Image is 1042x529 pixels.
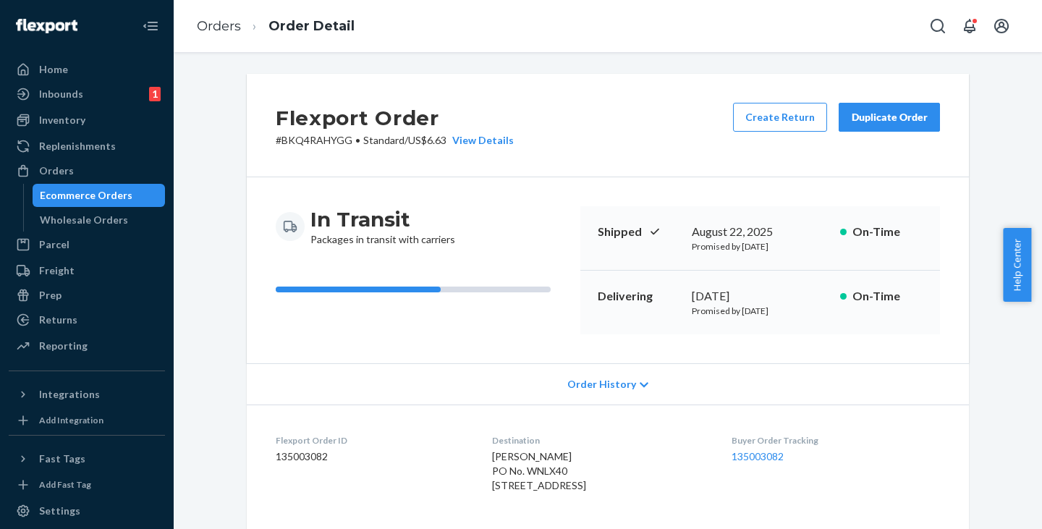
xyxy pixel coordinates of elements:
[39,139,116,153] div: Replenishments
[39,313,77,327] div: Returns
[9,233,165,256] a: Parcel
[39,478,91,491] div: Add Fast Tag
[40,188,132,203] div: Ecommerce Orders
[9,58,165,81] a: Home
[692,305,829,317] p: Promised by [DATE]
[9,259,165,282] a: Freight
[851,110,928,124] div: Duplicate Order
[852,224,923,240] p: On-Time
[492,434,708,447] dt: Destination
[185,5,366,48] ol: breadcrumbs
[839,103,940,132] button: Duplicate Order
[355,134,360,146] span: •
[363,134,404,146] span: Standard
[446,133,514,148] button: View Details
[1003,228,1031,302] button: Help Center
[9,334,165,357] a: Reporting
[9,412,165,429] a: Add Integration
[40,213,128,227] div: Wholesale Orders
[197,18,241,34] a: Orders
[955,12,984,41] button: Open notifications
[9,383,165,406] button: Integrations
[310,206,455,232] h3: In Transit
[33,208,166,232] a: Wholesale Orders
[39,452,85,466] div: Fast Tags
[9,109,165,132] a: Inventory
[9,82,165,106] a: Inbounds1
[9,308,165,331] a: Returns
[39,113,85,127] div: Inventory
[9,447,165,470] button: Fast Tags
[33,184,166,207] a: Ecommerce Orders
[852,288,923,305] p: On-Time
[276,133,514,148] p: # BKQ4RAHYGG / US$6.63
[39,62,68,77] div: Home
[987,12,1016,41] button: Open account menu
[39,387,100,402] div: Integrations
[268,18,355,34] a: Order Detail
[136,12,165,41] button: Close Navigation
[733,103,827,132] button: Create Return
[276,434,469,447] dt: Flexport Order ID
[732,434,940,447] dt: Buyer Order Tracking
[39,164,74,178] div: Orders
[310,206,455,247] div: Packages in transit with carriers
[598,224,680,240] p: Shipped
[692,224,829,240] div: August 22, 2025
[39,263,75,278] div: Freight
[9,284,165,307] a: Prep
[39,414,103,426] div: Add Integration
[39,237,69,252] div: Parcel
[39,288,62,302] div: Prep
[692,288,829,305] div: [DATE]
[276,103,514,133] h2: Flexport Order
[567,377,636,392] span: Order History
[39,87,83,101] div: Inbounds
[9,135,165,158] a: Replenishments
[492,450,586,491] span: [PERSON_NAME] PO No. WNLX40 [STREET_ADDRESS]
[9,159,165,182] a: Orders
[39,504,80,518] div: Settings
[149,87,161,101] div: 1
[9,499,165,522] a: Settings
[9,476,165,494] a: Add Fast Tag
[39,339,88,353] div: Reporting
[16,19,77,33] img: Flexport logo
[692,240,829,253] p: Promised by [DATE]
[923,12,952,41] button: Open Search Box
[598,288,680,305] p: Delivering
[276,449,469,464] dd: 135003082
